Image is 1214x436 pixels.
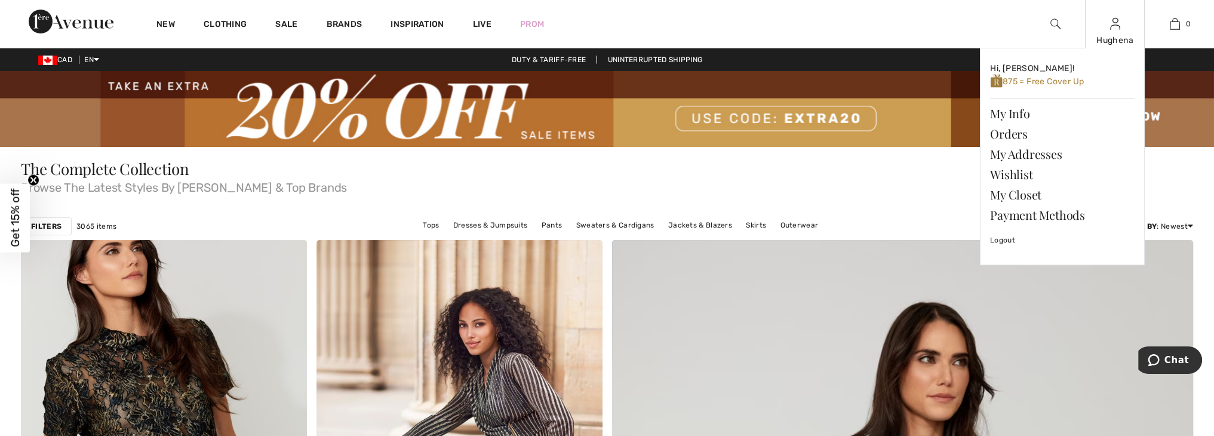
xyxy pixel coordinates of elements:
[990,124,1135,144] a: Orders
[990,76,1084,87] span: 875 = Free Cover Up
[990,58,1135,93] a: Hi, [PERSON_NAME]! 875 = Free Cover Up
[1124,221,1193,232] div: : Newest
[740,217,772,233] a: Skirts
[327,19,362,32] a: Brands
[38,56,57,65] img: Canadian Dollar
[29,10,113,33] img: 1ère Avenue
[1110,18,1120,29] a: Sign In
[156,19,175,32] a: New
[1110,17,1120,31] img: My Info
[990,185,1135,205] a: My Closet
[990,103,1135,124] a: My Info
[1145,17,1204,31] a: 0
[1138,346,1202,376] iframe: Opens a widget where you can chat to one of our agents
[31,221,62,232] strong: Filters
[204,19,247,32] a: Clothing
[990,205,1135,225] a: Payment Methods
[21,158,189,179] span: The Complete Collection
[990,63,1074,73] span: Hi, [PERSON_NAME]!
[990,225,1135,255] a: Logout
[1086,34,1144,47] div: Hughena
[21,177,1193,194] span: Browse The Latest Styles By [PERSON_NAME] & Top Brands
[38,56,77,64] span: CAD
[1050,17,1061,31] img: search the website
[990,73,1003,88] img: loyalty_logo_r.svg
[990,164,1135,185] a: Wishlist
[536,217,568,233] a: Pants
[1170,17,1180,31] img: My Bag
[8,189,22,247] span: Get 15% off
[662,217,738,233] a: Jackets & Blazers
[520,18,544,30] a: Prom
[1186,19,1191,29] span: 0
[473,18,491,30] a: Live
[570,217,660,233] a: Sweaters & Cardigans
[27,174,39,186] button: Close teaser
[447,217,534,233] a: Dresses & Jumpsuits
[990,144,1135,164] a: My Addresses
[275,19,297,32] a: Sale
[417,217,445,233] a: Tops
[391,19,444,32] span: Inspiration
[76,221,116,232] span: 3065 items
[774,217,824,233] a: Outerwear
[84,56,99,64] span: EN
